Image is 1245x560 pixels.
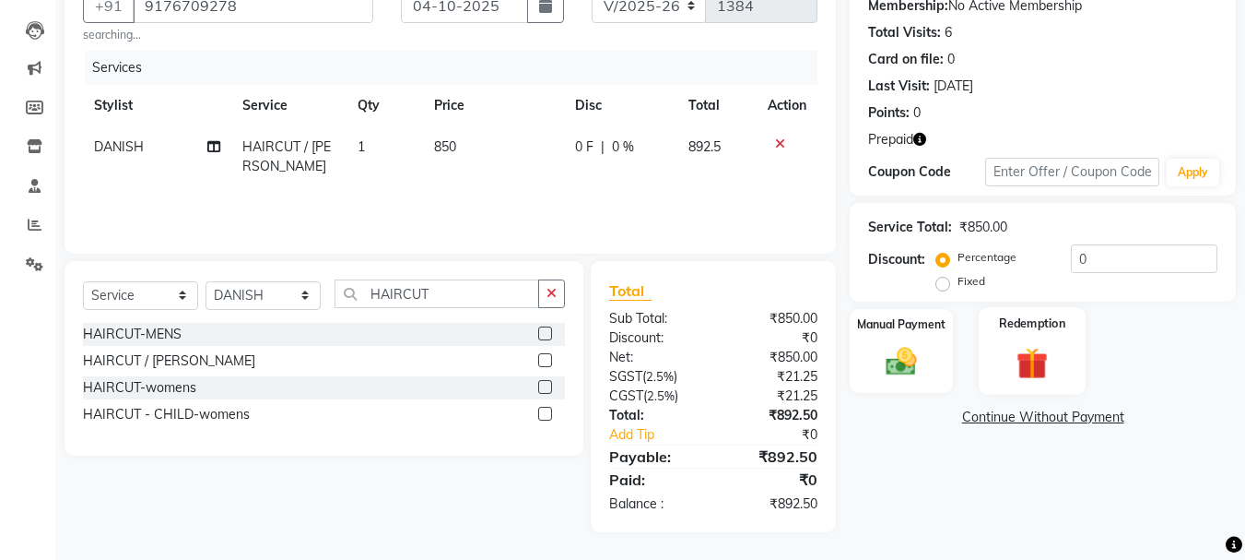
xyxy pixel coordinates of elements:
span: SGST [609,368,642,385]
div: Payable: [595,446,713,468]
th: Action [757,85,817,126]
input: Search or Scan [335,280,539,308]
th: Price [423,85,565,126]
div: Sub Total: [595,309,713,328]
div: [DATE] [934,77,973,96]
img: _gift.svg [1006,343,1058,383]
span: | [601,137,605,157]
label: Percentage [957,249,1016,266]
div: Discount: [595,328,713,348]
div: Last Visit: [868,77,930,96]
div: Total: [595,406,713,425]
a: Add Tip [595,425,733,445]
div: ( ) [595,387,713,406]
th: Disc [564,85,676,126]
div: ₹892.50 [713,406,831,425]
div: Total Visits: [868,23,941,42]
div: Paid: [595,469,713,491]
small: searching... [83,27,373,43]
div: ₹0 [713,469,831,491]
div: 0 [947,50,955,69]
div: ₹892.50 [713,494,831,514]
img: _cash.svg [876,344,926,379]
div: Net: [595,348,713,367]
div: Coupon Code [868,162,984,182]
div: ₹21.25 [713,367,831,387]
div: HAIRCUT-womens [83,378,196,398]
span: DANISH [94,138,144,155]
span: 2.5% [647,388,675,403]
div: ( ) [595,367,713,387]
div: 0 [913,103,921,123]
div: Card on file: [868,50,944,69]
div: HAIRCUT - CHILD-womens [83,405,250,424]
label: Manual Payment [857,316,945,333]
div: ₹0 [713,328,831,348]
div: ₹21.25 [713,387,831,406]
span: 850 [434,138,456,155]
span: Prepaid [868,130,913,149]
div: Services [85,51,831,85]
div: Service Total: [868,218,952,237]
span: 0 % [612,137,634,157]
div: ₹850.00 [959,218,1007,237]
span: HAIRCUT / [PERSON_NAME] [242,138,331,174]
span: 1 [358,138,365,155]
a: Continue Without Payment [853,408,1232,427]
div: Discount: [868,250,925,269]
div: ₹892.50 [713,446,831,468]
span: Total [609,281,652,301]
div: ₹850.00 [713,348,831,367]
div: HAIRCUT-MENS [83,325,182,344]
label: Fixed [957,273,985,290]
th: Total [677,85,758,126]
th: Qty [346,85,423,126]
span: CGST [609,387,643,404]
span: 892.5 [688,138,721,155]
div: Points: [868,103,910,123]
div: HAIRCUT / [PERSON_NAME] [83,351,255,371]
input: Enter Offer / Coupon Code [985,158,1159,186]
th: Service [231,85,346,126]
div: Balance : [595,494,713,514]
label: Redemption [1000,315,1066,332]
span: 0 F [575,137,593,157]
div: ₹0 [734,425,832,445]
button: Apply [1167,159,1219,186]
span: 2.5% [646,369,674,384]
div: 6 [945,23,952,42]
div: ₹850.00 [713,309,831,328]
th: Stylist [83,85,231,126]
